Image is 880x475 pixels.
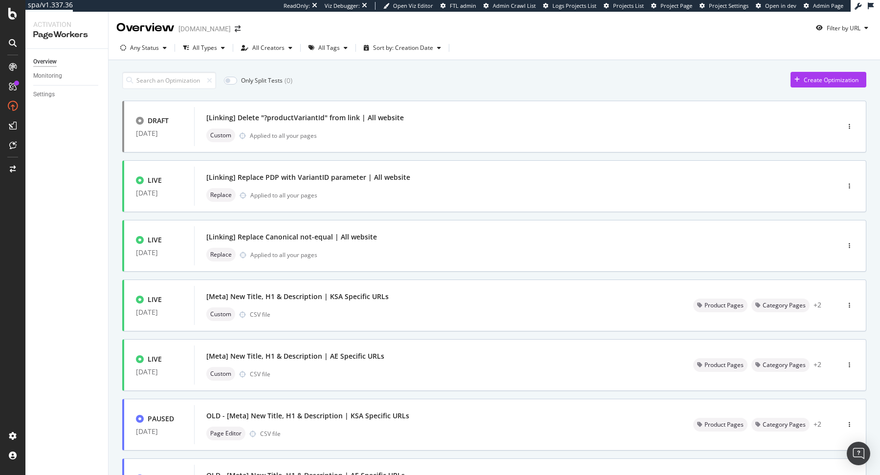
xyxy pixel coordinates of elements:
[148,175,162,185] div: LIVE
[235,25,241,32] div: arrow-right-arrow-left
[206,427,245,440] div: neutral label
[827,24,860,32] div: Filter by URL
[206,292,389,302] div: [Meta] New Title, H1 & Description | KSA Specific URLs
[325,2,360,10] div: Viz Debugger:
[847,442,870,465] div: Open Intercom Messenger
[136,428,182,435] div: [DATE]
[136,249,182,257] div: [DATE]
[33,71,101,81] a: Monitoring
[250,191,317,199] div: Applied to all your pages
[237,40,296,56] button: All Creators
[116,20,175,36] div: Overview
[210,132,231,138] span: Custom
[116,40,171,56] button: Any Status
[148,414,174,424] div: PAUSED
[693,358,748,372] div: neutral label
[484,2,536,10] a: Admin Crawl List
[250,370,270,378] div: CSV file
[136,368,182,376] div: [DATE]
[250,251,317,259] div: Applied to all your pages
[206,248,236,261] div: neutral label
[709,2,748,9] span: Project Settings
[252,45,285,51] div: All Creators
[210,371,231,377] span: Custom
[704,422,744,428] span: Product Pages
[814,300,821,310] div: + 2
[814,419,821,429] div: + 2
[751,299,810,312] div: neutral label
[704,302,744,308] span: Product Pages
[206,129,235,142] div: neutral label
[660,2,692,9] span: Project Page
[552,2,596,9] span: Logs Projects List
[804,2,843,10] a: Admin Page
[305,40,352,56] button: All Tags
[33,89,55,100] div: Settings
[241,76,283,85] div: Only Split Tests
[136,189,182,197] div: [DATE]
[651,2,692,10] a: Project Page
[148,116,169,126] div: DRAFT
[148,235,162,245] div: LIVE
[260,430,281,438] div: CSV file
[360,40,445,56] button: Sort by: Creation Date
[33,29,100,41] div: PageWorkers
[206,411,409,421] div: OLD - [Meta] New Title, H1 & Description | KSA Specific URLs
[210,431,242,436] span: Page Editor
[250,131,317,140] div: Applied to all your pages
[210,252,232,258] span: Replace
[763,422,806,428] span: Category Pages
[122,72,216,89] input: Search an Optimization
[813,2,843,9] span: Admin Page
[33,57,57,67] div: Overview
[700,2,748,10] a: Project Settings
[693,418,748,432] div: neutral label
[693,299,748,312] div: neutral label
[814,360,821,369] div: + 2
[704,362,744,368] span: Product Pages
[804,76,858,84] div: Create Optimization
[179,40,229,56] button: All Types
[136,308,182,316] div: [DATE]
[765,2,796,9] span: Open in dev
[33,89,101,100] a: Settings
[763,302,806,308] span: Category Pages
[210,192,232,198] span: Replace
[383,2,433,10] a: Open Viz Editor
[178,24,231,34] div: [DOMAIN_NAME]
[206,113,404,123] div: [Linking] Delete "?productVariantId" from link | All website
[33,20,100,29] div: Activation
[613,2,644,9] span: Projects List
[210,311,231,317] span: Custom
[136,130,182,137] div: [DATE]
[763,362,806,368] span: Category Pages
[148,354,162,364] div: LIVE
[756,2,796,10] a: Open in dev
[604,2,644,10] a: Projects List
[440,2,476,10] a: FTL admin
[812,20,872,36] button: Filter by URL
[393,2,433,9] span: Open Viz Editor
[543,2,596,10] a: Logs Projects List
[206,351,384,361] div: [Meta] New Title, H1 & Description | AE Specific URLs
[791,72,866,87] button: Create Optimization
[373,45,433,51] div: Sort by: Creation Date
[206,307,235,321] div: neutral label
[206,173,410,182] div: [Linking] Replace PDP with VariantID parameter | All website
[148,295,162,304] div: LIVE
[751,358,810,372] div: neutral label
[206,232,377,242] div: [Linking] Replace Canonical not-equal | All website
[450,2,476,9] span: FTL admin
[193,45,217,51] div: All Types
[130,45,159,51] div: Any Status
[284,2,310,10] div: ReadOnly:
[250,310,270,319] div: CSV file
[206,188,236,202] div: neutral label
[751,418,810,432] div: neutral label
[33,57,101,67] a: Overview
[33,71,62,81] div: Monitoring
[285,76,292,86] div: ( 0 )
[318,45,340,51] div: All Tags
[206,367,235,381] div: neutral label
[493,2,536,9] span: Admin Crawl List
